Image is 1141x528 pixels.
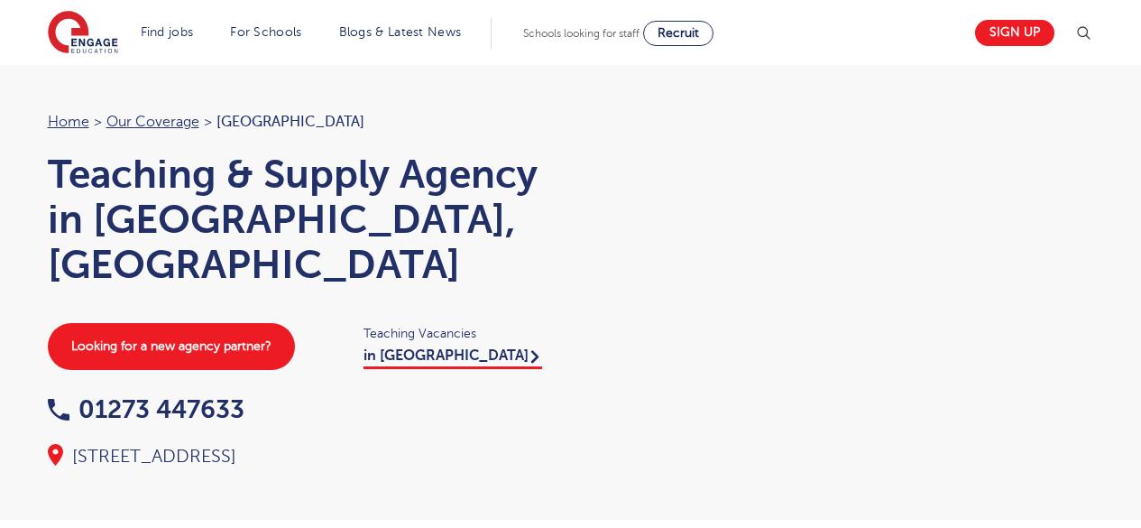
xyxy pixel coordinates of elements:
a: Home [48,114,89,130]
a: in [GEOGRAPHIC_DATA] [363,347,542,369]
span: > [94,114,102,130]
nav: breadcrumb [48,110,553,134]
h1: Teaching & Supply Agency in [GEOGRAPHIC_DATA], [GEOGRAPHIC_DATA] [48,152,553,287]
a: Our coverage [106,114,199,130]
a: Sign up [975,20,1054,46]
a: Recruit [643,21,713,46]
a: Looking for a new agency partner? [48,323,295,370]
span: Teaching Vacancies [363,323,553,344]
span: [GEOGRAPHIC_DATA] [216,114,364,130]
span: > [204,114,212,130]
a: Find jobs [141,25,194,39]
a: For Schools [230,25,301,39]
img: Engage Education [48,11,118,56]
div: [STREET_ADDRESS] [48,444,553,469]
span: Schools looking for staff [523,27,640,40]
a: Blogs & Latest News [339,25,462,39]
a: 01273 447633 [48,395,244,423]
span: Recruit [658,26,699,40]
